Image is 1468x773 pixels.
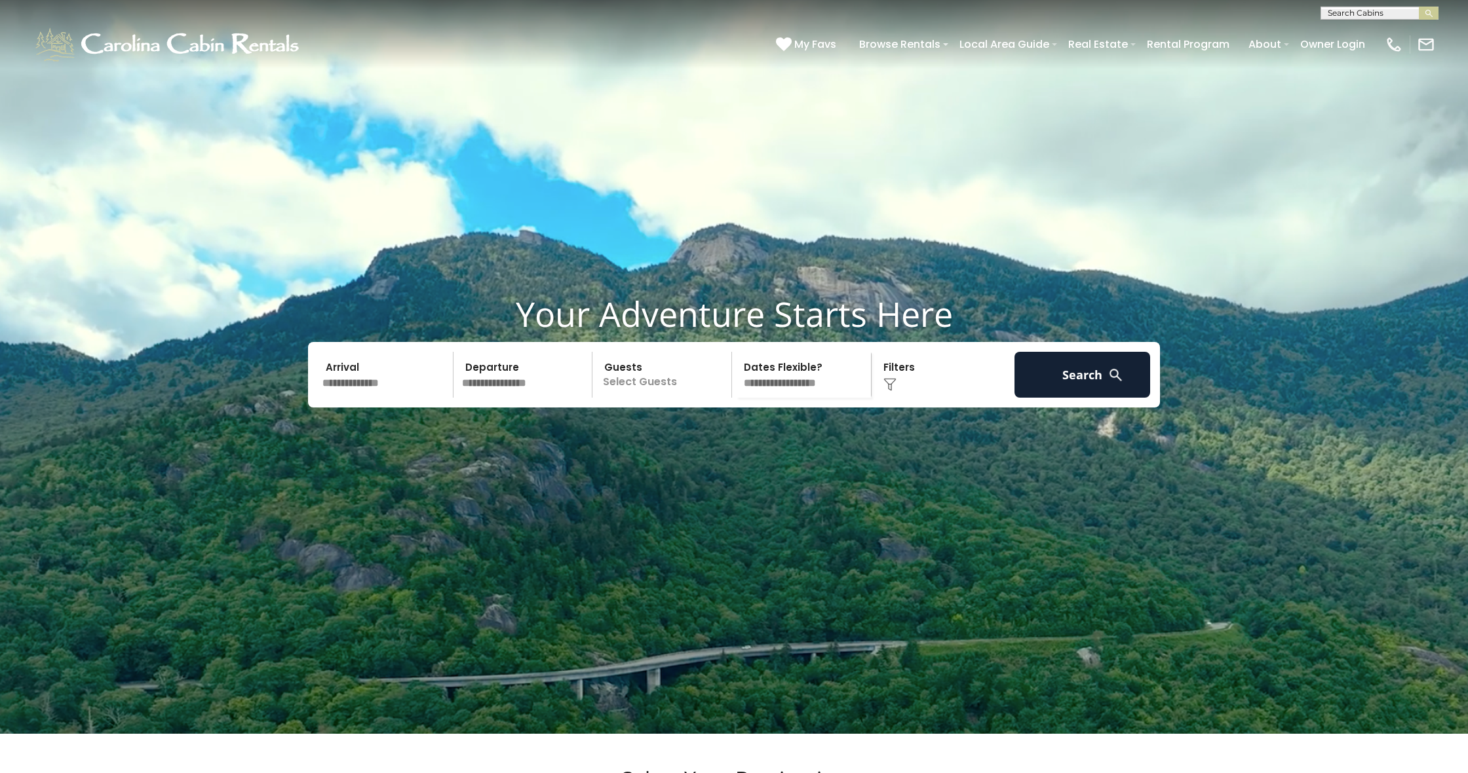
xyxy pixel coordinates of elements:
span: My Favs [794,36,836,52]
img: search-regular-white.png [1108,367,1124,383]
img: mail-regular-white.png [1417,35,1435,54]
a: About [1242,33,1288,56]
p: Select Guests [596,352,731,398]
a: Browse Rentals [853,33,947,56]
a: Local Area Guide [953,33,1056,56]
h1: Your Adventure Starts Here [10,293,1458,334]
img: filter--v1.png [883,378,897,391]
img: phone-regular-white.png [1385,35,1403,54]
img: White-1-1-2.png [33,25,305,64]
a: My Favs [776,36,840,53]
a: Real Estate [1062,33,1134,56]
button: Search [1014,352,1150,398]
a: Rental Program [1140,33,1236,56]
a: Owner Login [1294,33,1372,56]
